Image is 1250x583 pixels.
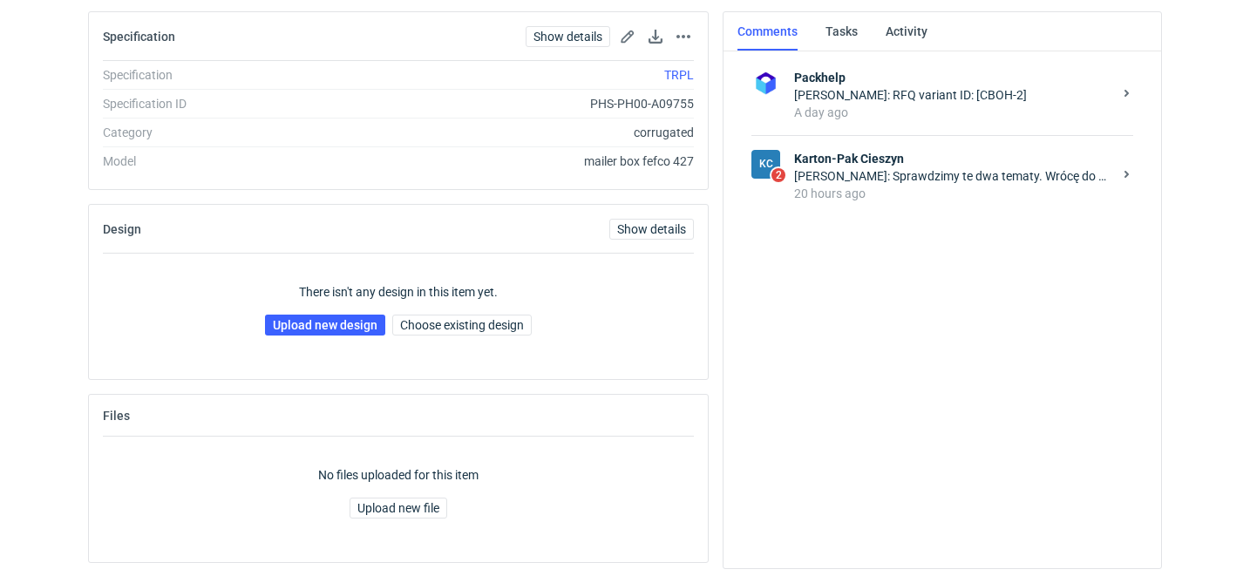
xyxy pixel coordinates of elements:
div: Specification ID [103,95,339,112]
a: Show details [609,219,694,240]
a: Show details [526,26,610,47]
div: Category [103,124,339,141]
div: corrugated [339,124,694,141]
div: Karton-Pak Cieszyn [751,150,780,179]
img: Packhelp [751,69,780,98]
a: Tasks [825,12,858,51]
h2: Specification [103,30,175,44]
figcaption: KC [751,150,780,179]
span: Upload new file [357,502,439,514]
h2: Files [103,409,130,423]
a: Upload new design [265,315,385,336]
div: A day ago [794,104,1112,121]
strong: Karton-Pak Cieszyn [794,150,1112,167]
button: Upload new file [350,498,447,519]
span: Choose existing design [400,319,524,331]
button: Actions [673,26,694,47]
button: Choose existing design [392,315,532,336]
div: PHS-PH00-A09755 [339,95,694,112]
div: [PERSON_NAME]: Sprawdzimy te dwa tematy. Wrócę do Pana z informacją. [794,167,1112,185]
a: Activity [886,12,927,51]
span: 2 [771,168,785,182]
div: 20 hours ago [794,185,1112,202]
a: TRPL [664,68,694,82]
p: There isn't any design in this item yet. [299,283,498,301]
button: Edit spec [617,26,638,47]
div: Specification [103,66,339,84]
h2: Design [103,222,141,236]
div: Model [103,153,339,170]
div: [PERSON_NAME]: RFQ variant ID: [CBOH-2] [794,86,1112,104]
p: No files uploaded for this item [318,466,479,484]
button: Download specification [645,26,666,47]
a: Comments [737,12,798,51]
div: mailer box fefco 427 [339,153,694,170]
strong: Packhelp [794,69,1112,86]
